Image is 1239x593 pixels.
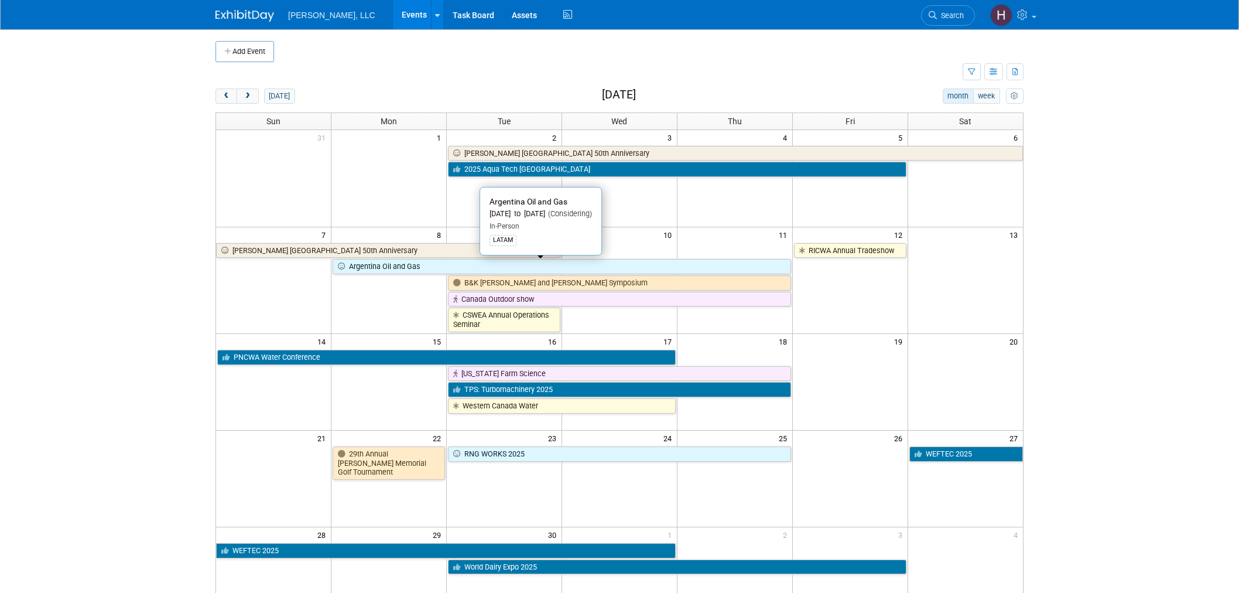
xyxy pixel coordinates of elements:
[217,350,676,365] a: PNCWA Water Conference
[897,527,908,542] span: 3
[448,162,906,177] a: 2025 Aqua Tech [GEOGRAPHIC_DATA]
[490,209,592,219] div: [DATE] to [DATE]
[893,431,908,445] span: 26
[490,235,516,246] div: LATAM
[288,11,375,20] span: [PERSON_NAME], LLC
[448,398,676,414] a: Western Canada Water
[448,447,791,462] a: RNG WORKS 2025
[215,88,237,104] button: prev
[547,334,562,349] span: 16
[381,117,397,126] span: Mon
[547,431,562,445] span: 23
[778,334,792,349] span: 18
[448,560,906,575] a: World Dairy Expo 2025
[448,275,791,291] a: B&K [PERSON_NAME] and [PERSON_NAME] Symposium
[921,5,975,26] a: Search
[432,431,446,445] span: 22
[215,10,274,22] img: ExhibitDay
[662,431,677,445] span: 24
[316,130,331,145] span: 31
[662,227,677,242] span: 10
[1012,130,1023,145] span: 6
[216,243,560,258] a: [PERSON_NAME] [GEOGRAPHIC_DATA] 50th Anniversary
[990,4,1012,26] img: Hannah Mulholland
[316,431,331,445] span: 21
[1008,227,1023,242] span: 13
[237,88,258,104] button: next
[666,130,677,145] span: 3
[794,243,906,258] a: RICWA Annual Tradeshow
[498,117,511,126] span: Tue
[333,447,445,480] a: 29th Annual [PERSON_NAME] Memorial Golf Tournament
[448,366,791,381] a: [US_STATE] Farm Science
[943,88,974,104] button: month
[448,292,791,307] a: Canada Outdoor show
[909,447,1023,462] a: WEFTEC 2025
[448,382,791,397] a: TPS: Turbomachinery 2025
[728,117,742,126] span: Thu
[448,146,1023,161] a: [PERSON_NAME] [GEOGRAPHIC_DATA] 50th Anniversary
[1008,334,1023,349] span: 20
[1012,527,1023,542] span: 4
[264,88,295,104] button: [DATE]
[782,130,792,145] span: 4
[545,209,592,218] span: (Considering)
[778,431,792,445] span: 25
[1008,431,1023,445] span: 27
[432,527,446,542] span: 29
[893,334,908,349] span: 19
[1011,93,1018,100] i: Personalize Calendar
[602,88,636,101] h2: [DATE]
[973,88,1000,104] button: week
[662,334,677,349] span: 17
[448,308,560,332] a: CSWEA Annual Operations Seminar
[937,11,964,20] span: Search
[215,41,274,62] button: Add Event
[959,117,971,126] span: Sat
[778,227,792,242] span: 11
[846,117,855,126] span: Fri
[666,527,677,542] span: 1
[782,527,792,542] span: 2
[490,197,567,206] span: Argentina Oil and Gas
[490,222,519,230] span: In-Person
[216,543,676,558] a: WEFTEC 2025
[551,130,562,145] span: 2
[316,334,331,349] span: 14
[547,527,562,542] span: 30
[611,117,627,126] span: Wed
[897,130,908,145] span: 5
[1006,88,1024,104] button: myCustomButton
[316,527,331,542] span: 28
[893,227,908,242] span: 12
[436,130,446,145] span: 1
[266,117,280,126] span: Sun
[333,259,790,274] a: Argentina Oil and Gas
[432,334,446,349] span: 15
